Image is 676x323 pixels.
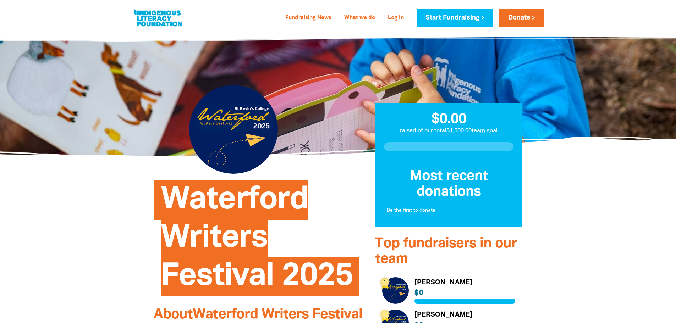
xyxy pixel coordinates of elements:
a: Fundraising News [281,12,336,24]
span: Top fundraisers in our team [375,237,517,266]
div: 1 [380,310,390,319]
span: Waterford Writers Festival 2025 [161,185,353,296]
h3: Most recent donations [384,169,514,200]
div: 1 [380,277,390,287]
a: Donate [499,9,544,27]
p: raised of our total $1,500.00 team goal [375,127,523,135]
p: Be the first to donate [387,207,511,214]
a: Log In [384,12,408,24]
div: Paginated content [384,203,514,218]
a: What we do [340,12,379,24]
a: Start Fundraising [417,9,493,27]
div: Donation stream [384,169,514,218]
span: $0.00 [432,113,466,126]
